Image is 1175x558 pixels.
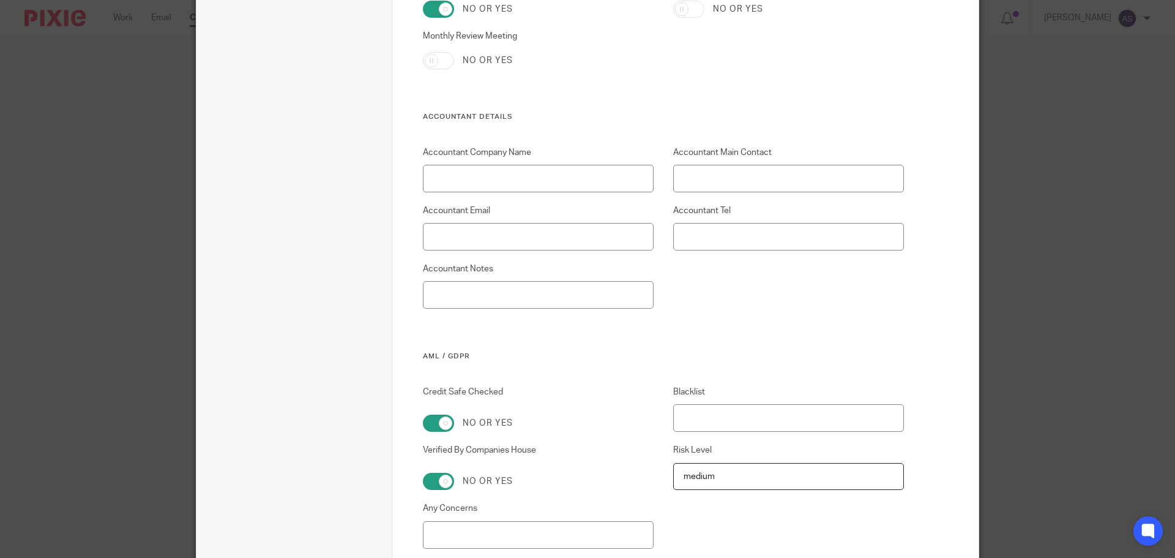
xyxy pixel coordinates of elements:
[423,205,654,217] label: Accountant Email
[423,502,654,515] label: Any Concerns
[463,55,513,67] label: No or yes
[463,475,513,488] label: No or yes
[673,386,905,398] label: Blacklist
[423,112,905,122] h3: Accountant Details
[713,3,763,15] label: No or yes
[423,30,654,42] label: Monthly Review Meeting
[423,386,654,405] label: Credit Safe Checked
[463,3,513,15] label: No or yes
[673,205,905,217] label: Accountant Tel
[423,444,654,464] label: Verified By Companies House
[423,146,654,159] label: Accountant Company Name
[423,263,654,275] label: Accountant Notes
[423,352,905,361] h3: AML / GDPR
[673,444,905,456] label: Risk Level
[673,146,905,159] label: Accountant Main Contact
[463,417,513,429] label: No or yes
